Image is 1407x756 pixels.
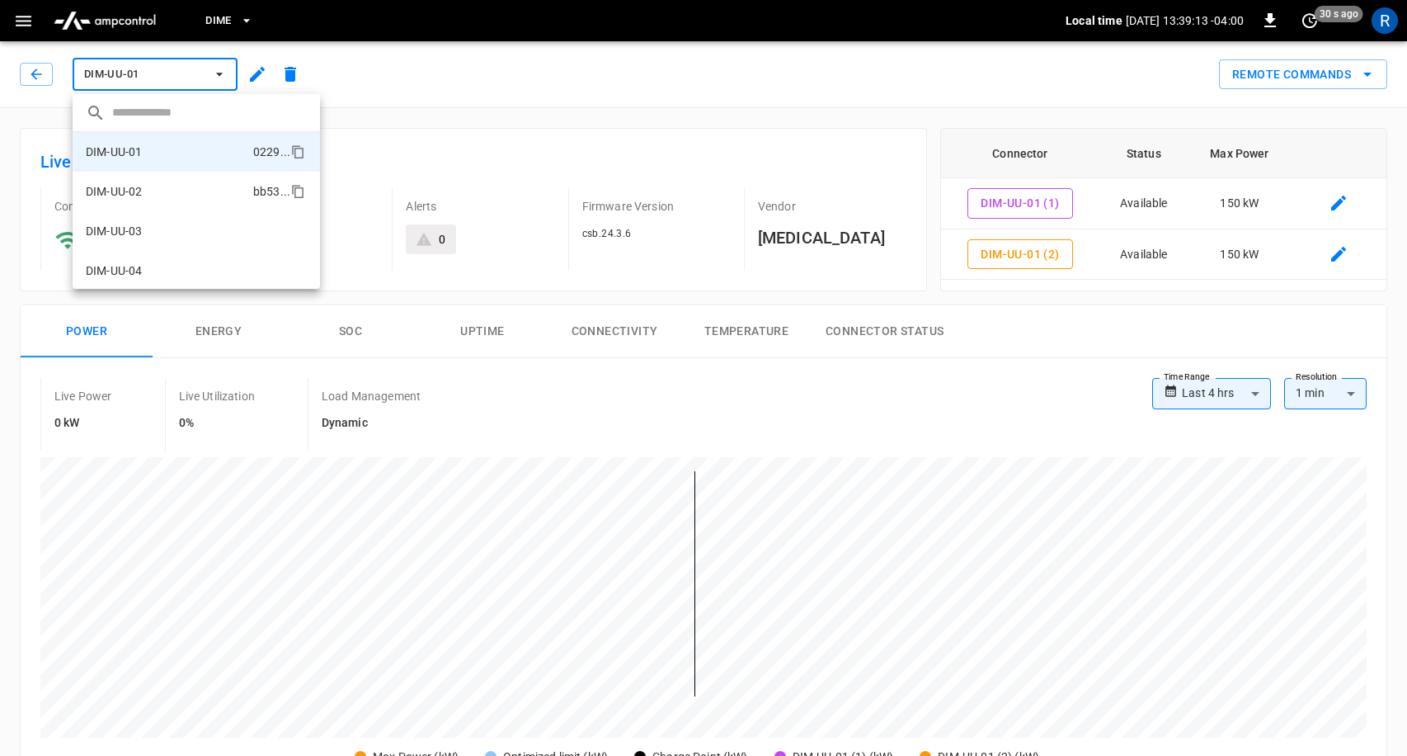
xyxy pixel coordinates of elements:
[86,262,142,279] p: DIM-UU-04
[289,142,308,162] div: copy
[86,183,142,200] p: DIM-UU-02
[86,223,142,239] p: DIM-UU-03
[289,182,308,201] div: copy
[86,144,142,160] p: DIM-UU-01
